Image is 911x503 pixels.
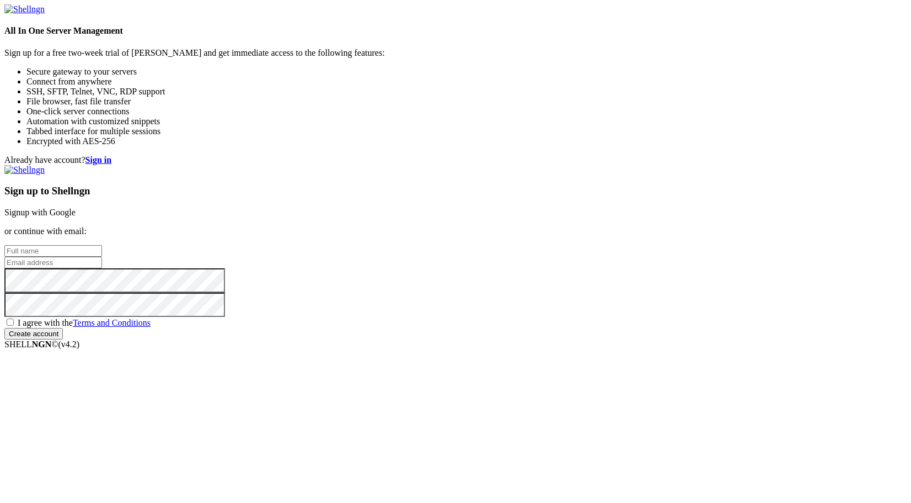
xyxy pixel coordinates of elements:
[4,257,102,268] input: Email address
[4,155,907,165] div: Already have account?
[4,4,45,14] img: Shellngn
[4,48,907,58] p: Sign up for a free two-week trial of [PERSON_NAME] and get immediate access to the following feat...
[26,107,907,117] li: One-click server connections
[4,165,45,175] img: Shellngn
[58,340,80,349] span: 4.2.0
[32,340,52,349] b: NGN
[4,185,907,197] h3: Sign up to Shellngn
[26,136,907,146] li: Encrypted with AES-256
[85,155,112,165] a: Sign in
[26,126,907,136] li: Tabbed interface for multiple sessions
[18,318,151,327] span: I agree with the
[7,319,14,326] input: I agree with theTerms and Conditions
[4,328,63,340] input: Create account
[4,208,76,217] a: Signup with Google
[26,97,907,107] li: File browser, fast file transfer
[4,245,102,257] input: Full name
[73,318,151,327] a: Terms and Conditions
[26,117,907,126] li: Automation with customized snippets
[26,67,907,77] li: Secure gateway to your servers
[4,26,907,36] h4: All In One Server Management
[26,77,907,87] li: Connect from anywhere
[26,87,907,97] li: SSH, SFTP, Telnet, VNC, RDP support
[4,340,79,349] span: SHELL ©
[4,226,907,236] p: or continue with email:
